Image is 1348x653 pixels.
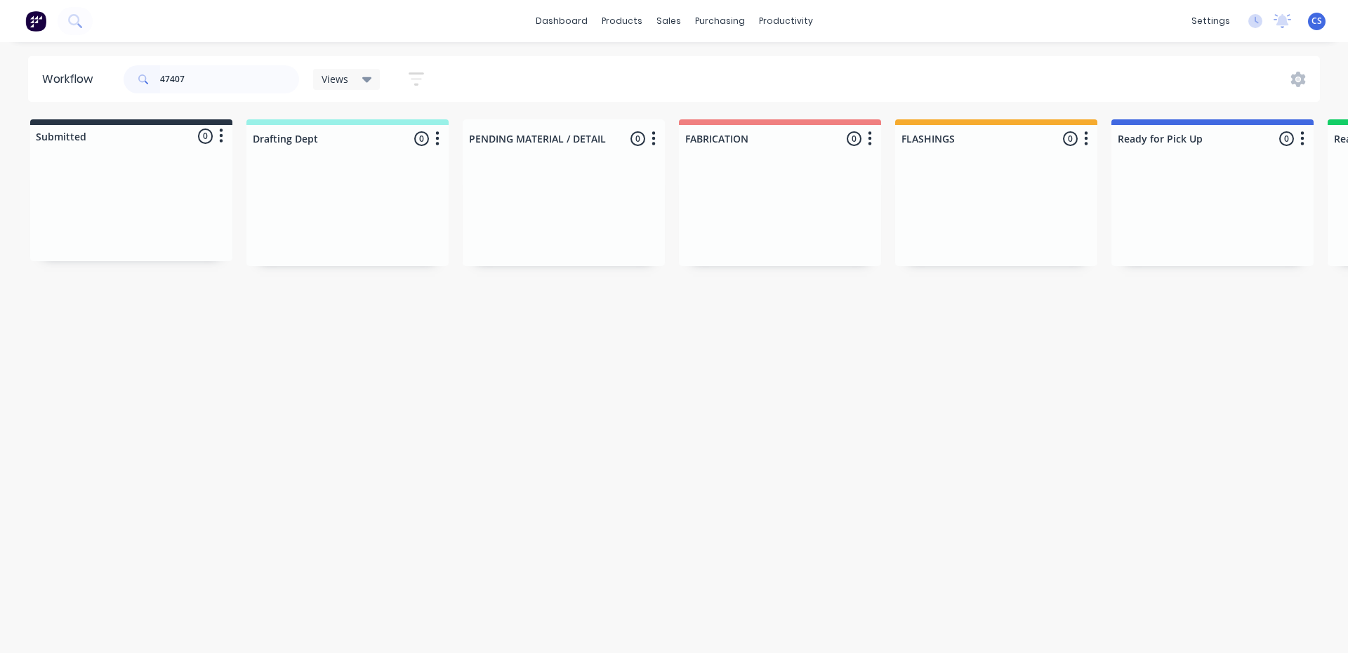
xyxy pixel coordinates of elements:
input: Search for orders... [160,65,299,93]
div: settings [1184,11,1237,32]
img: Factory [25,11,46,32]
div: purchasing [688,11,752,32]
span: Views [322,72,348,86]
div: Workflow [42,71,100,88]
a: dashboard [529,11,595,32]
span: CS [1311,15,1322,27]
div: productivity [752,11,820,32]
div: sales [649,11,688,32]
div: products [595,11,649,32]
